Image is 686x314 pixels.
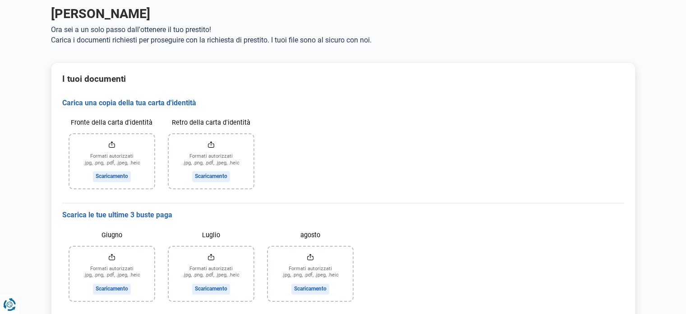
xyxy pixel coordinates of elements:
[62,211,172,219] font: Scarica le tue ultime 3 buste paga
[172,119,250,127] font: Retro della carta d'identità
[62,98,196,107] font: Carica una copia della tua carta d'identità
[62,74,126,84] font: I tuoi documenti
[300,231,320,239] font: agosto
[51,6,150,21] font: [PERSON_NAME]
[71,119,152,127] font: Fronte della carta d'identità
[51,36,372,44] font: Carica i documenti richiesti per proseguire con la richiesta di prestito. I tuoi file sono al sic...
[51,25,211,34] font: Ora sei a un solo passo dall'ottenere il tuo prestito!
[202,231,220,239] font: Luglio
[101,231,122,239] font: Giugno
